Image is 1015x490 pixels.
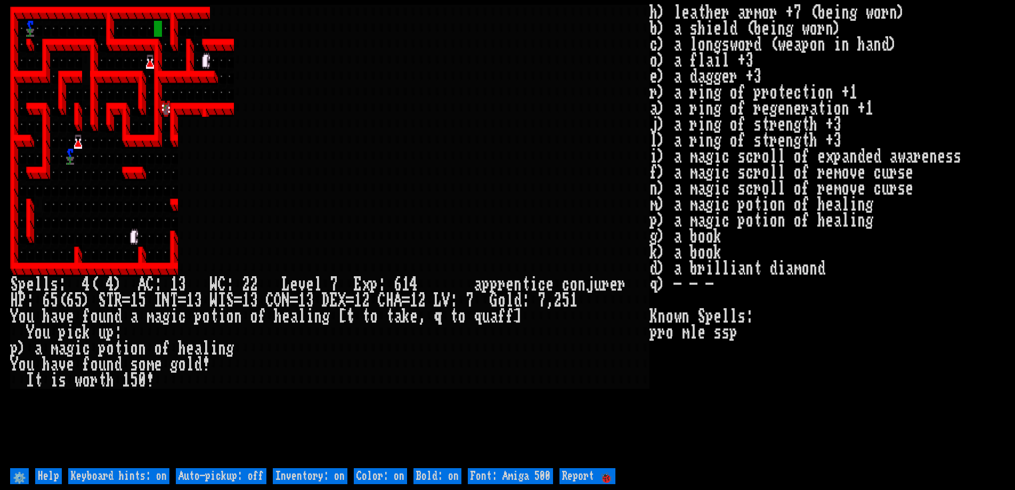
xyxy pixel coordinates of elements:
div: a [50,309,58,325]
div: 3 [306,293,314,309]
div: T [106,293,114,309]
div: u [98,325,106,341]
div: : [154,277,162,293]
div: o [130,341,138,357]
div: = [290,293,298,309]
div: v [58,309,66,325]
div: a [490,309,498,325]
div: t [114,341,122,357]
div: l [42,277,50,293]
div: R [114,293,122,309]
div: ! [146,373,154,389]
div: ) [114,277,122,293]
div: : [58,277,66,293]
div: r [618,277,626,293]
div: 3 [250,293,258,309]
div: a [154,309,162,325]
div: p [18,277,26,293]
div: T [170,293,178,309]
div: 5 [562,293,570,309]
div: k [82,325,90,341]
div: C [378,293,386,309]
div: o [18,357,26,373]
div: f [506,309,514,325]
div: g [170,357,178,373]
div: n [578,277,586,293]
div: f [162,341,170,357]
div: D [322,293,330,309]
div: t [98,373,106,389]
div: n [314,309,322,325]
div: t [386,309,394,325]
div: s [58,373,66,389]
div: j [586,277,594,293]
div: , [418,309,426,325]
div: S [10,277,18,293]
div: 1 [122,373,130,389]
div: u [482,309,490,325]
input: Report 🐞 [559,468,615,484]
div: n [106,309,114,325]
div: f [82,357,90,373]
div: i [170,309,178,325]
div: g [322,309,330,325]
div: n [234,309,242,325]
div: p [106,325,114,341]
div: 6 [42,293,50,309]
div: ) [18,341,26,357]
div: i [210,341,218,357]
div: A [138,277,146,293]
div: ( [58,293,66,309]
div: e [186,341,194,357]
div: i [218,309,226,325]
div: E [354,277,362,293]
div: i [66,325,74,341]
div: p [58,325,66,341]
div: e [410,309,418,325]
input: Bold: on [413,468,461,484]
div: u [26,309,34,325]
div: = [346,293,354,309]
div: = [402,293,410,309]
input: Keyboard hints: on [68,468,169,484]
div: i [50,373,58,389]
div: o [90,309,98,325]
div: 1 [170,277,178,293]
div: e [154,357,162,373]
div: f [82,309,90,325]
div: : [226,277,234,293]
div: q [474,309,482,325]
div: 3 [178,277,186,293]
div: k [402,309,410,325]
div: = [178,293,186,309]
div: o [82,373,90,389]
input: Auto-pickup: off [176,468,266,484]
div: N [162,293,170,309]
div: P [18,293,26,309]
div: 5 [130,373,138,389]
div: i [122,341,130,357]
div: f [498,309,506,325]
div: o [370,309,378,325]
div: 1 [298,293,306,309]
div: d [114,309,122,325]
input: ⚙️ [10,468,29,484]
div: N [282,293,290,309]
div: u [26,357,34,373]
div: o [154,341,162,357]
div: p [482,277,490,293]
div: d [194,357,202,373]
div: o [90,357,98,373]
div: h [106,373,114,389]
div: o [202,309,210,325]
div: W [210,293,218,309]
div: 6 [66,293,74,309]
div: 1 [130,293,138,309]
div: t [34,373,42,389]
div: u [42,325,50,341]
div: l [506,293,514,309]
div: e [26,277,34,293]
input: Color: on [354,468,407,484]
div: C [146,277,154,293]
div: o [570,277,578,293]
